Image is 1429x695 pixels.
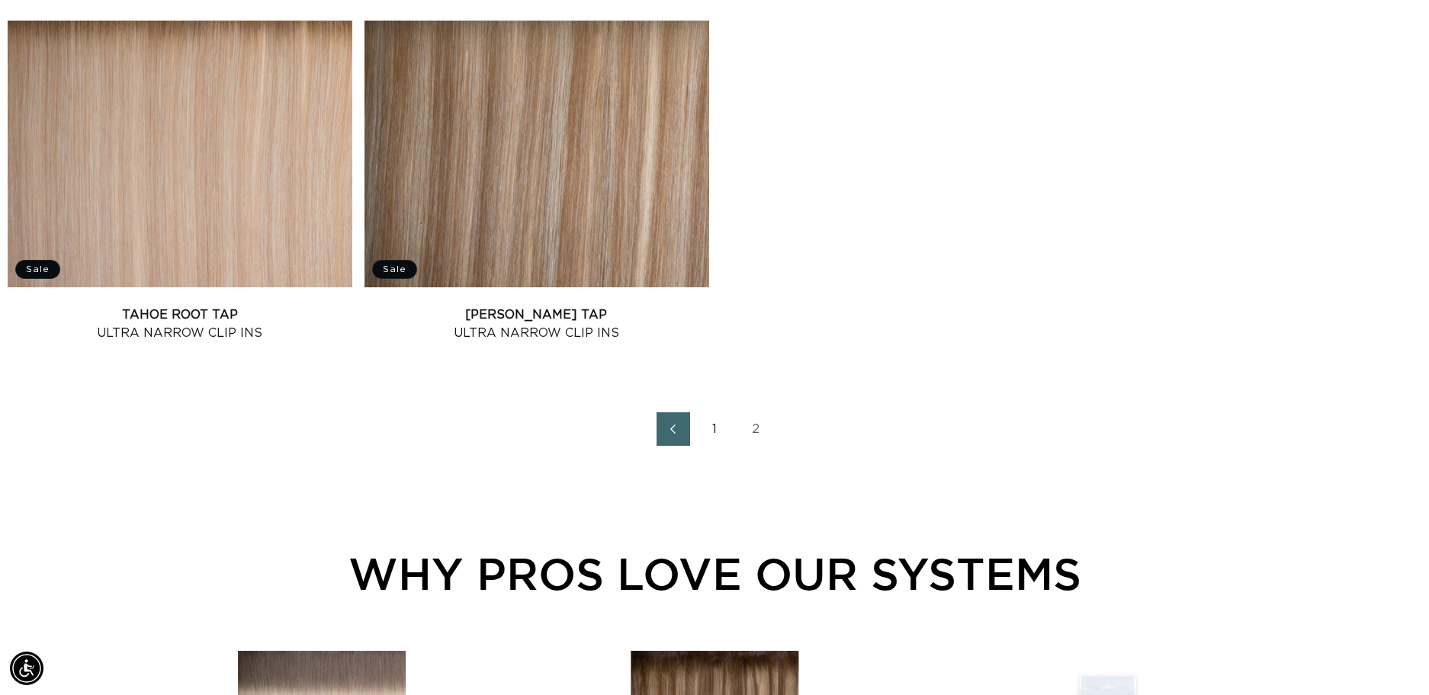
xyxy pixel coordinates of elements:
[698,412,731,446] a: Page 1
[8,412,1421,446] nav: Pagination
[657,412,690,446] a: Previous page
[1353,622,1429,695] iframe: Chat Widget
[364,306,709,342] a: [PERSON_NAME] Tap Ultra Narrow Clip Ins
[8,306,352,342] a: Tahoe Root Tap Ultra Narrow Clip Ins
[10,652,43,685] div: Accessibility Menu
[92,540,1337,607] div: WHY PROS LOVE OUR SYSTEMS
[739,412,772,446] a: Page 2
